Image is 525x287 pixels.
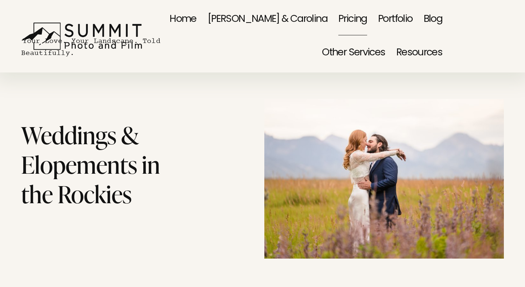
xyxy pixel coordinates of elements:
[207,3,327,36] a: [PERSON_NAME] & Carolina
[396,37,442,69] span: Resources
[378,3,412,36] a: Portfolio
[322,36,385,70] a: folder dropdown
[396,36,442,70] a: folder dropdown
[322,37,385,69] span: Other Services
[338,3,367,36] a: Pricing
[21,22,147,50] img: Summit Photo and Film
[21,120,179,208] h1: Weddings & Elopements in the Rockies
[424,3,443,36] a: Blog
[170,3,197,36] a: Home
